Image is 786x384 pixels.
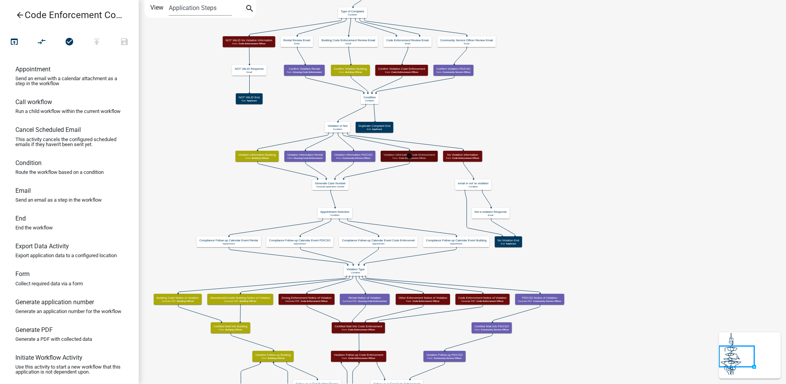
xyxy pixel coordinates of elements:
p: Collect required data via a form [15,281,83,286]
span: Community Service Officer [343,157,370,160]
p: Generate PDF - [282,300,332,303]
h5: Violation Follow-up Code Enforcement [334,353,383,357]
div: Workflow actions [0,34,138,52]
span: Building Official [177,300,193,303]
p: Condition [328,128,348,131]
p: Condition [458,185,489,188]
p: End - [498,243,519,245]
h5: Violation Type [347,268,365,271]
p: Condition [364,99,376,102]
span: Community Service Officer [434,357,462,360]
h5: Type of Complaint [341,10,364,13]
h5: email or not no violation [458,182,489,185]
span: Code Enforcement Officer [391,71,418,74]
span: Code Enforcement Officer [477,300,504,303]
p: Email [235,71,264,74]
button: Publish [83,34,111,51]
p: Generate PDF - [157,300,199,303]
h6: Form [15,270,30,278]
p: Export application data to a configured location [15,253,117,258]
span: Community Service Officer [443,71,470,74]
p: Appointment [269,243,331,245]
p: Form - [287,71,322,74]
h5: NOT VALID End [239,96,260,99]
span: Applicant [372,128,382,131]
p: Email [386,42,429,45]
h5: Building Code Enforcement Review Email [322,39,375,42]
h5: Generate Case Number [315,182,346,185]
h5: Violation or Not [328,124,348,128]
h5: NOT VALID No Violation Information [226,39,272,42]
p: Generate a PDF with collected data [15,337,92,342]
p: Appointment [426,243,487,245]
h6: Condition [15,159,42,167]
h5: Confirm Violation Rental [287,67,322,71]
i: search [245,4,254,15]
button: search [244,3,256,15]
span: Code Enforcement Officer [452,157,479,160]
h6: Cancel Scheduled Email [15,126,81,133]
h5: Violation Information Building [238,153,276,157]
h5: Not a violation Response [475,210,507,214]
h5: Compliance Follow-up Calendar Event Code Enforcemet [342,239,415,242]
span: Building Official [225,328,242,331]
span: Code Enforcement Officer [413,300,440,303]
span: Building Official [240,300,256,303]
span: Code Enforcement Officer [238,42,265,45]
h5: Violation Information PD/CSO [334,153,373,157]
h6: Initiate Workflow Activity [15,354,82,361]
h5: Duplicate Complaint End [359,124,391,128]
p: Generate PDF - [343,300,387,303]
span: Community Service Officer [533,300,561,303]
span: Housing Code Enforcement [294,157,322,160]
h6: End [15,215,26,222]
button: No problems [55,34,83,51]
span: Building Official [345,71,362,74]
p: Run a child workflow within the current workflow [15,109,121,114]
span: Code Enforcement Officer [348,357,375,360]
p: Form - [378,71,425,74]
h5: Confirm Violation Code Enforcement [378,67,425,71]
h5: Rental Review Email [284,39,310,42]
h5: Violation Follow-up PD/CSO [427,353,463,357]
p: Form - [399,300,447,303]
h5: No Violation End [498,239,519,242]
i: compare_arrows [37,37,47,48]
p: Appointment [342,243,415,245]
h5: Zoning Enforcement Notice of Violation [282,296,332,300]
span: Community Service Officer [481,328,509,331]
p: Form - [238,157,276,160]
p: Use this activity to start a new workflow that this application is not dependent upon. [15,364,123,374]
i: check_circle [65,37,74,48]
h5: Violation Follow-up Building [255,353,291,357]
h6: Generate application number [15,298,94,306]
p: Generate PDF - [210,300,270,303]
p: Form - [427,357,463,360]
h5: Compliance Follow-up Calendar Event Rental [200,239,258,242]
i: open_in_browser [10,37,19,48]
span: Code Enforcement Officer [348,328,375,331]
p: Form - [287,157,323,160]
h5: Building Code Notice of Violation [157,296,199,300]
i: arrow_back [15,10,25,21]
p: Send an email with a calendar attachment as a step in the workflow [15,76,123,86]
span: Housing Code Enforcement [358,300,386,303]
p: Form - [384,157,435,160]
h5: Compliance Follow-up Calendar Event PD/CSO [269,239,331,242]
p: End the workflow [15,225,53,230]
h5: NOT VALID Response [235,67,264,71]
h5: PD/CSO Notice of Violation [518,296,561,300]
h5: Confirm Violation Building [334,67,367,71]
p: Generate PDF - [458,300,507,303]
h5: Confirm Violation PD/CSO [437,67,471,71]
p: Generate an application number for the workflow [15,309,121,314]
a: Code Enforcement Complaint [6,6,126,24]
h5: Other Enforcement Notice of Violation [399,296,447,300]
h6: Export Data Activity [15,243,69,250]
span: Applicant [506,243,516,245]
h5: Compliance Follow-up Calendar Event Building [426,239,487,242]
p: Form - [334,357,383,360]
p: Form - [446,157,479,160]
h6: Call workflow [15,98,52,106]
h5: Code Enforcement Notice of Violation [458,296,507,300]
